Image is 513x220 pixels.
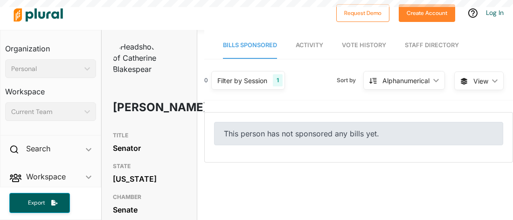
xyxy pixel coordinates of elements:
div: 1 [273,74,283,86]
span: Vote History [342,42,386,49]
a: Activity [296,32,323,59]
a: Staff Directory [405,32,459,59]
span: Export [21,199,51,207]
span: Sort by [337,76,363,85]
button: Export [9,193,70,213]
div: Personal [11,64,81,74]
h3: CHAMBER [113,192,186,203]
span: Activity [296,42,323,49]
h3: TITLE [113,130,186,141]
div: This person has not sponsored any bills yet. [214,122,503,145]
h3: Organization [5,35,96,56]
button: Request Demo [336,4,389,22]
img: Headshot of Catherine Blakespear [113,41,159,75]
h3: Workspace [5,78,96,99]
h2: Search [26,143,50,154]
div: Alphanumerical [382,76,430,85]
a: Bills Sponsored [223,32,277,59]
span: Bills Sponsored [223,42,277,49]
span: View [473,76,488,86]
div: Senator [113,141,186,155]
h1: [PERSON_NAME] [113,93,156,121]
a: Create Account [399,7,455,17]
div: Senate [113,203,186,217]
button: Create Account [399,4,455,22]
a: Vote History [342,32,386,59]
a: Log In [486,8,504,17]
a: Request Demo [336,7,389,17]
div: 0 [204,76,208,85]
div: Filter by Session [217,76,267,85]
h3: STATE [113,161,186,172]
div: Current Team [11,107,81,117]
div: [US_STATE] [113,172,186,186]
